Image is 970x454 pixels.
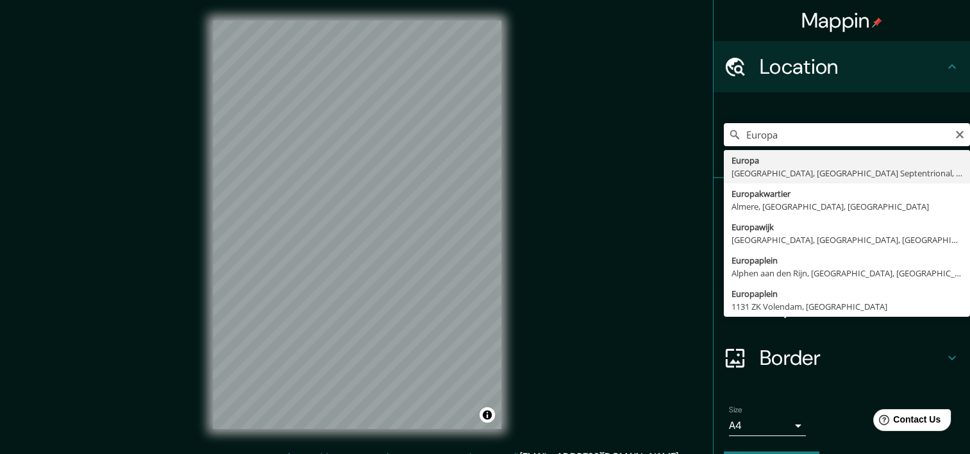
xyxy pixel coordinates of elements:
[714,230,970,281] div: Style
[714,178,970,230] div: Pins
[732,233,962,246] div: [GEOGRAPHIC_DATA], [GEOGRAPHIC_DATA], [GEOGRAPHIC_DATA]
[480,407,495,423] button: Toggle attribution
[732,254,962,267] div: Europaplein
[760,294,944,319] h4: Layout
[724,123,970,146] input: Pick your city or area
[732,167,962,180] div: [GEOGRAPHIC_DATA], [GEOGRAPHIC_DATA] Septentrional, [GEOGRAPHIC_DATA]
[732,300,962,313] div: 1131 ZK Volendam, [GEOGRAPHIC_DATA]
[729,416,806,436] div: A4
[714,41,970,92] div: Location
[732,221,962,233] div: Europawijk
[714,332,970,383] div: Border
[760,345,944,371] h4: Border
[729,405,742,416] label: Size
[872,17,882,28] img: pin-icon.png
[760,54,944,80] h4: Location
[732,200,962,213] div: Almere, [GEOGRAPHIC_DATA], [GEOGRAPHIC_DATA]
[714,281,970,332] div: Layout
[732,287,962,300] div: Europaplein
[856,404,956,440] iframe: Help widget launcher
[732,267,962,280] div: Alphen aan den Rijn, [GEOGRAPHIC_DATA], [GEOGRAPHIC_DATA]
[732,187,962,200] div: Europakwartier
[801,8,883,33] h4: Mappin
[955,128,965,140] button: Clear
[732,154,962,167] div: Europa
[213,21,501,429] canvas: Map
